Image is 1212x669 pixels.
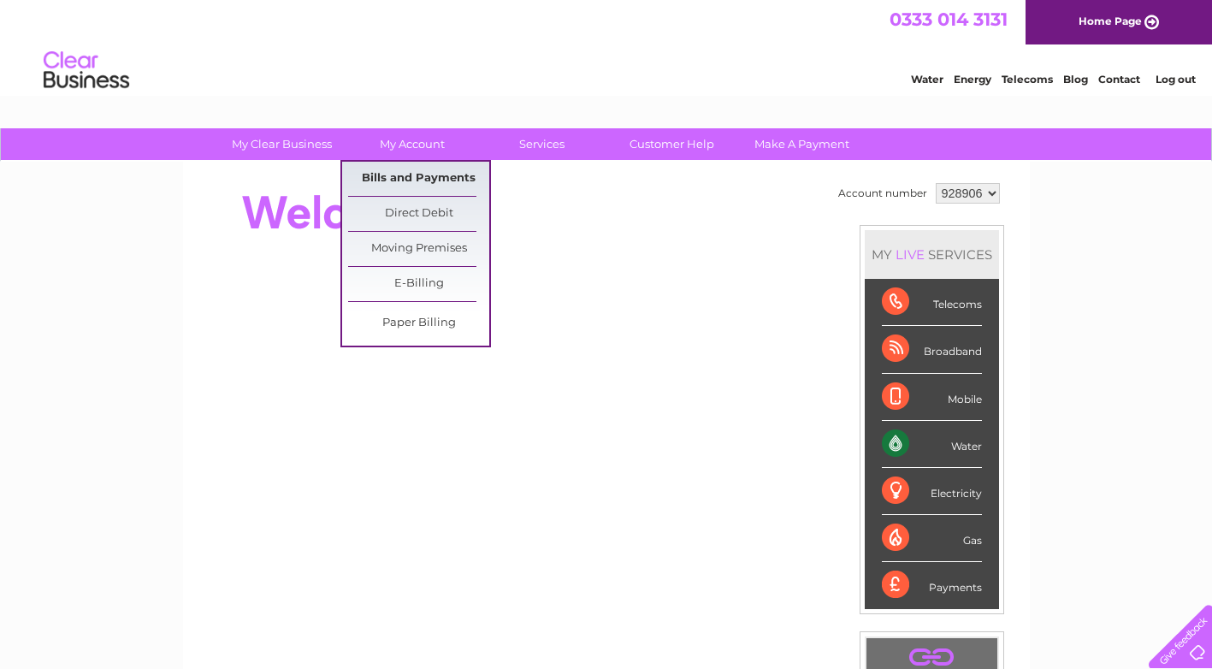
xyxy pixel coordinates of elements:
[882,374,982,421] div: Mobile
[43,44,130,97] img: logo.png
[731,128,872,160] a: Make A Payment
[882,468,982,515] div: Electricity
[1156,73,1196,86] a: Log out
[954,73,991,86] a: Energy
[1063,73,1088,86] a: Blog
[348,306,489,340] a: Paper Billing
[911,73,943,86] a: Water
[601,128,742,160] a: Customer Help
[203,9,1011,83] div: Clear Business is a trading name of Verastar Limited (registered in [GEOGRAPHIC_DATA] No. 3667643...
[471,128,612,160] a: Services
[348,232,489,266] a: Moving Premises
[882,279,982,326] div: Telecoms
[341,128,482,160] a: My Account
[882,421,982,468] div: Water
[882,515,982,562] div: Gas
[892,246,928,263] div: LIVE
[348,197,489,231] a: Direct Debit
[834,179,931,208] td: Account number
[348,162,489,196] a: Bills and Payments
[348,267,489,301] a: E-Billing
[882,326,982,373] div: Broadband
[211,128,352,160] a: My Clear Business
[1098,73,1140,86] a: Contact
[1002,73,1053,86] a: Telecoms
[865,230,999,279] div: MY SERVICES
[890,9,1008,30] a: 0333 014 3131
[882,562,982,608] div: Payments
